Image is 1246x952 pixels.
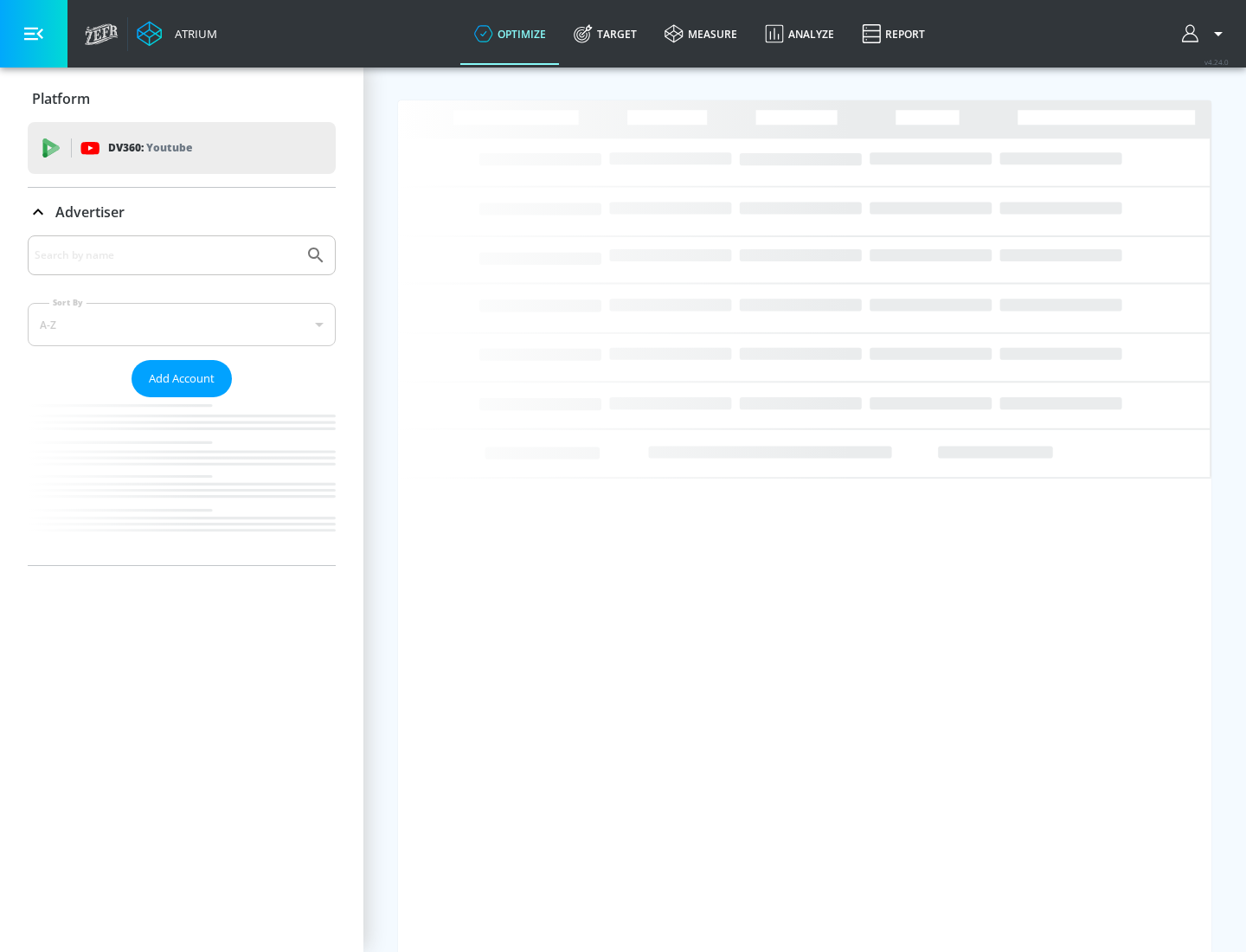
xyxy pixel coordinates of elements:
[1204,57,1229,67] span: v 4.24.0
[35,244,297,267] input: Search by name
[49,297,87,308] label: Sort By
[651,3,751,65] a: measure
[28,74,336,123] div: Platform
[28,122,336,174] div: DV360: Youtube
[560,3,651,65] a: Target
[168,26,217,42] div: Atrium
[28,235,336,565] div: Advertiser
[149,369,215,389] span: Add Account
[108,138,192,158] p: DV360:
[28,188,336,236] div: Advertiser
[146,138,192,157] p: Youtube
[848,3,939,65] a: Report
[28,397,336,565] nav: list of Advertiser
[751,3,848,65] a: Analyze
[28,303,336,346] div: A-Z
[137,21,217,47] a: Atrium
[460,3,560,65] a: optimize
[55,203,125,222] p: Advertiser
[132,360,232,397] button: Add Account
[32,89,90,108] p: Platform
